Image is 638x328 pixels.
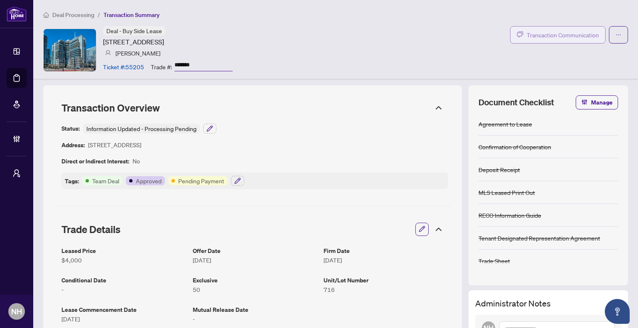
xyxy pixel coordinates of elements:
span: Transaction Communication [527,30,599,40]
article: Unit/Lot Number [324,275,448,285]
article: Mutual Release Date [193,305,317,314]
span: Trade Details [61,223,120,236]
div: Trade Sheet [478,256,510,265]
div: RECO Information Guide [478,211,541,220]
article: - [193,314,317,323]
span: Deal - Buy Side Lease [106,27,162,34]
button: Manage [576,95,618,109]
span: Manage [591,96,613,109]
article: [DATE] [193,255,317,265]
article: Lease Commencement Date [61,305,186,314]
article: 50 [193,285,317,294]
div: Information Updated - Processing Pending [83,124,200,134]
span: Deal Processing [52,11,94,19]
article: Exclusive [193,275,317,285]
div: Deposit Receipt [478,165,520,174]
article: Ticket #: 55205 [103,62,144,71]
article: Approved [136,176,162,185]
button: Transaction Communication [510,26,606,44]
img: svg%3e [105,50,111,56]
article: Leased Price [61,246,186,255]
img: IMG-C12354868_1.jpg [44,29,96,71]
article: Status: [61,124,80,134]
article: - [61,285,186,294]
div: Agreement to Lease [478,119,532,129]
img: logo [7,6,27,22]
span: Transaction Overview [61,102,160,114]
article: Conditional Date [61,275,186,285]
article: [DATE] [324,255,448,265]
div: Confirmation of Cooperation [478,142,551,151]
article: Direct or Indirect Interest: [61,156,129,166]
span: user-switch [12,169,21,177]
article: Team Deal [92,176,119,185]
span: NH [11,306,22,317]
article: Pending Payment [178,176,224,185]
li: / [98,10,100,19]
article: [STREET_ADDRESS] [88,140,141,150]
article: [DATE] [61,314,186,323]
span: ellipsis [616,32,621,38]
article: Trade #: [151,62,172,71]
div: MLS Leased Print Out [478,188,535,197]
span: Transaction Summary [103,11,159,19]
article: $4,000 [61,255,186,265]
article: [STREET_ADDRESS] [103,37,164,47]
article: 716 [324,285,448,294]
article: No [133,156,140,166]
article: Address: [61,140,85,150]
div: Trade Details [55,218,450,241]
article: Firm Date [324,246,448,255]
article: [PERSON_NAME] [115,49,160,58]
span: home [43,12,49,18]
article: Offer Date [193,246,317,255]
h3: Administrator Notes [475,297,621,310]
div: Tenant Designated Representation Agreement [478,233,600,243]
div: Transaction Overview [55,97,450,119]
span: Document Checklist [478,97,554,108]
button: Open asap [605,299,630,324]
article: Tags: [65,176,79,186]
